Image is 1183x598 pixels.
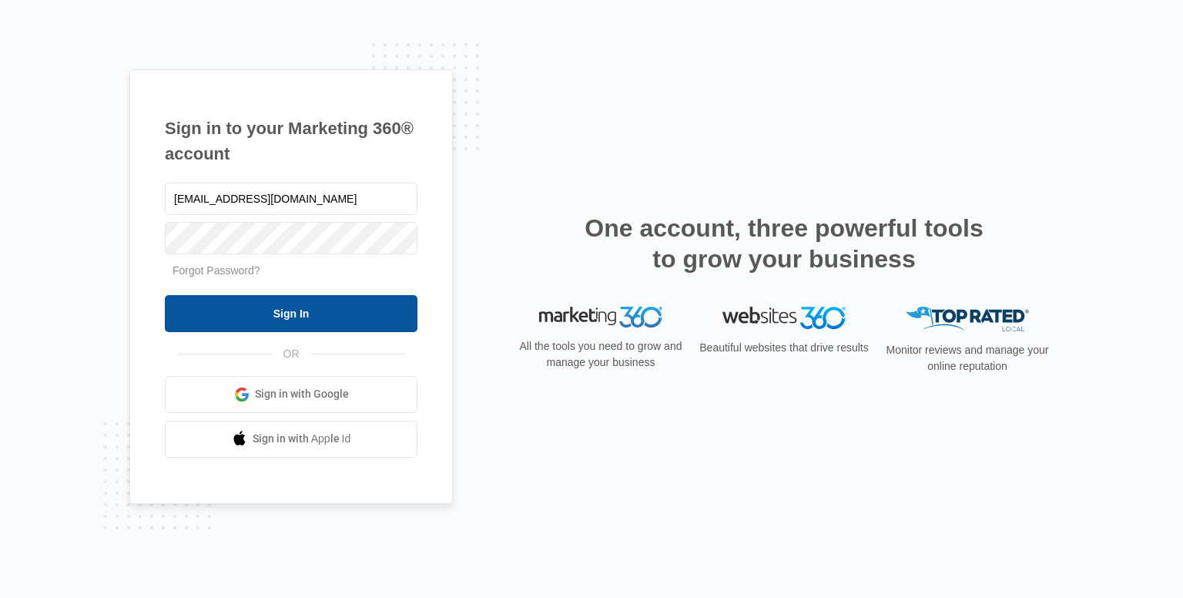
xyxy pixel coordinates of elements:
[539,307,662,328] img: Marketing 360
[722,307,846,329] img: Websites 360
[273,346,310,362] span: OR
[173,264,260,277] a: Forgot Password?
[580,213,988,274] h2: One account, three powerful tools to grow your business
[514,338,687,371] p: All the tools you need to grow and manage your business
[253,431,351,447] span: Sign in with Apple Id
[906,307,1029,332] img: Top Rated Local
[698,340,870,356] p: Beautiful websites that drive results
[165,295,417,332] input: Sign In
[165,376,417,413] a: Sign in with Google
[165,183,417,215] input: Email
[165,116,417,166] h1: Sign in to your Marketing 360® account
[881,342,1054,375] p: Monitor reviews and manage your online reputation
[255,386,349,402] span: Sign in with Google
[165,421,417,458] a: Sign in with Apple Id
